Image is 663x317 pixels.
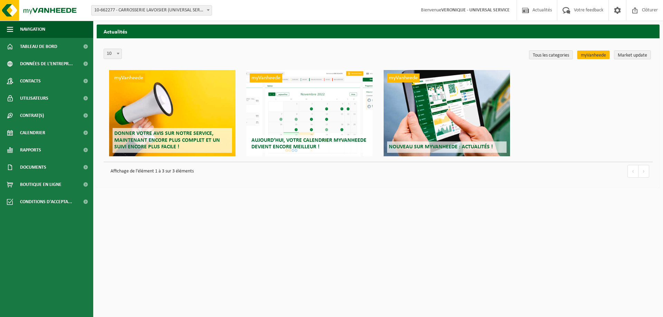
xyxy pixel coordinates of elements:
[20,72,41,90] span: Contacts
[109,70,236,156] a: myVanheede Donner votre avis sur notre service, maintenant encore plus complet et un suivi encore...
[113,73,145,82] span: myVanheede
[114,131,220,149] span: Donner votre avis sur notre service, maintenant encore plus complet et un suivi encore plus facile !
[389,144,493,150] span: Nouveau sur myVanheede : Actualités !
[627,165,638,178] a: vorige
[20,159,46,176] span: Documents
[251,138,366,150] span: Aujourd’hui, votre calendrier myVanheede devient encore meilleur !
[20,141,41,159] span: Rapports
[577,50,610,59] a: myVanheede
[107,166,621,177] p: Affichage de l'élément 1 à 3 sur 3 éléments
[20,90,48,107] span: Utilisateurs
[529,50,573,59] a: Tous les categories
[104,49,122,59] span: 10
[20,124,45,141] span: Calendrier
[20,176,61,193] span: Boutique en ligne
[92,6,212,15] span: 10-662277 - CARROSSERIE LAVOISIER (UNIVERSAL SERVICE) - LA MADELEINE
[20,38,57,55] span: Tableau de bord
[384,70,510,156] a: myVanheede Nouveau sur myVanheede : Actualités !
[638,165,649,178] a: volgende
[441,8,510,13] strong: VERONIQUE - UNIVERSAL SERVICE
[91,5,212,16] span: 10-662277 - CARROSSERIE LAVOISIER (UNIVERSAL SERVICE) - LA MADELEINE
[20,107,44,124] span: Contrat(s)
[20,21,45,38] span: Navigation
[246,70,373,156] a: myVanheede Aujourd’hui, votre calendrier myVanheede devient encore meilleur !
[250,73,282,82] span: myVanheede
[387,73,420,82] span: myVanheede
[614,50,651,59] a: Market update
[20,193,72,210] span: Conditions d'accepta...
[20,55,73,72] span: Données de l'entrepr...
[97,24,660,38] h2: Actualités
